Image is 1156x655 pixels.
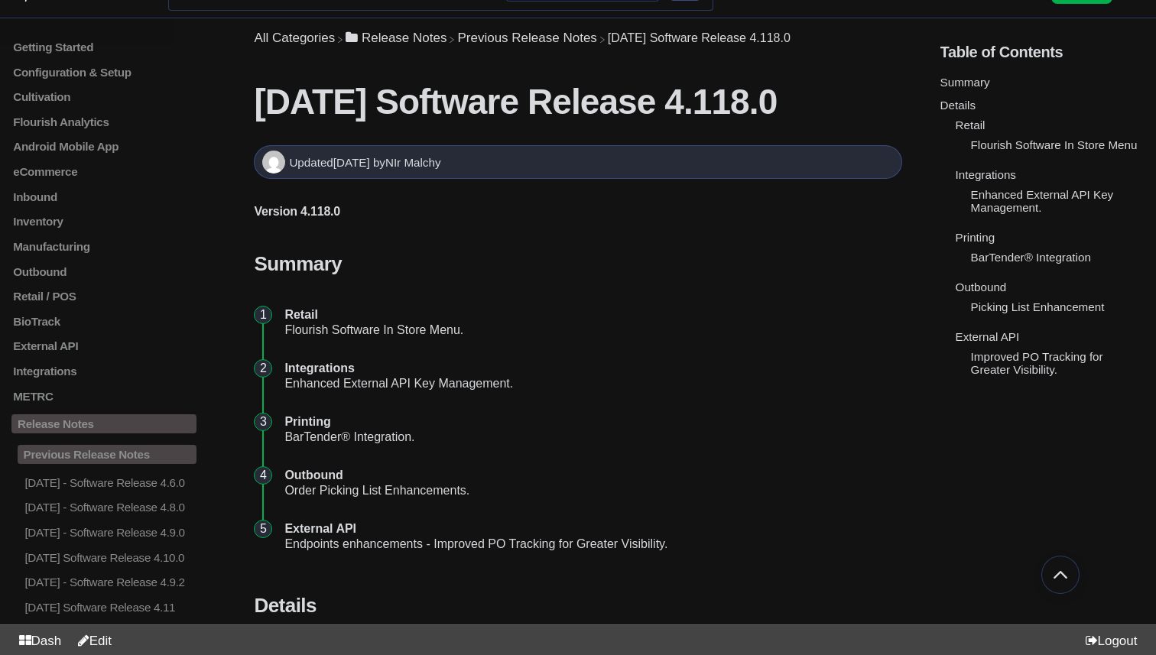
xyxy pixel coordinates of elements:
[11,365,196,378] a: Integrations
[11,526,196,539] a: [DATE] - Software Release 4.9.0
[23,550,196,563] p: [DATE] Software Release 4.10.0
[457,31,596,46] span: ​Previous Release Notes
[278,403,901,456] li: BarTender® Integration.
[940,76,990,89] a: Summary
[11,576,196,589] a: [DATE] - Software Release 4.9.2
[11,190,196,203] a: Inbound
[346,31,446,45] a: Release Notes
[385,156,441,169] span: NIr Malchy
[11,90,196,103] a: Cultivation
[284,469,343,482] strong: Outbound
[362,31,447,46] span: ​Release Notes
[11,41,196,54] a: Getting Started
[11,165,196,178] a: eCommerce
[254,252,901,276] h3: Summary
[11,290,196,303] a: Retail / POS
[11,315,196,328] a: BioTrack
[254,31,335,46] span: All Categories
[11,215,196,228] a: Inventory
[289,156,372,169] span: Updated
[971,188,1114,214] a: Enhanced External API Key Management.
[11,414,196,433] a: Release Notes
[11,501,196,514] a: [DATE] - Software Release 4.8.0
[11,339,196,352] a: External API
[12,634,61,648] a: Dash
[11,65,196,78] a: Configuration & Setup
[1041,556,1080,594] button: Go back to top of document
[23,601,196,614] p: [DATE] Software Release 4.11
[23,576,196,589] p: [DATE] - Software Release 4.9.2
[18,445,197,464] p: Previous Release Notes
[956,231,995,244] a: Printing
[940,18,1145,635] section: Table of Contents
[608,31,791,44] span: [DATE] Software Release 4.118.0
[940,44,1145,61] h5: Table of Contents
[278,349,901,403] li: Enhanced External API Key Management.
[11,445,196,464] a: Previous Release Notes
[284,308,318,321] strong: Retail
[11,264,196,277] a: Outbound
[11,390,196,403] a: METRC
[284,415,330,428] strong: Printing
[278,510,901,563] li: Endpoints enhancements - Improved PO Tracking for Greater Visibility.
[457,31,596,45] a: Previous Release Notes
[284,522,356,535] strong: External API
[11,550,196,563] a: [DATE] Software Release 4.10.0
[284,362,355,375] strong: Integrations
[956,280,1007,293] a: Outbound
[971,300,1105,313] a: Picking List Enhancement
[254,31,335,45] a: Breadcrumb link to All Categories
[971,350,1103,376] a: Improved PO Tracking for Greater Visibility.
[333,156,370,169] time: [DATE]
[971,251,1091,264] a: BarTender® Integration
[23,476,196,489] p: [DATE] - Software Release 4.6.0
[11,140,196,153] a: Android Mobile App
[254,81,901,122] h1: [DATE] Software Release 4.118.0
[23,501,196,514] p: [DATE] - Software Release 4.8.0
[278,296,901,349] li: Flourish Software In Store Menu.
[11,601,196,614] a: [DATE] Software Release 4.11
[262,151,285,173] img: NIr Malchy
[971,138,1138,151] a: Flourish Software In Store Menu
[23,526,196,539] p: [DATE] - Software Release 4.9.0
[71,634,112,648] a: Edit
[254,594,901,618] h3: Details
[373,156,441,169] span: by
[956,118,986,131] a: Retail
[254,205,340,218] strong: Version 4.118.0
[940,99,976,112] a: Details
[956,168,1016,181] a: Integrations
[11,240,196,253] a: Manufacturing
[278,456,901,510] li: Order Picking List Enhancements.
[956,330,1020,343] a: External API
[11,115,196,128] a: Flourish Analytics
[11,476,196,489] a: [DATE] - Software Release 4.6.0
